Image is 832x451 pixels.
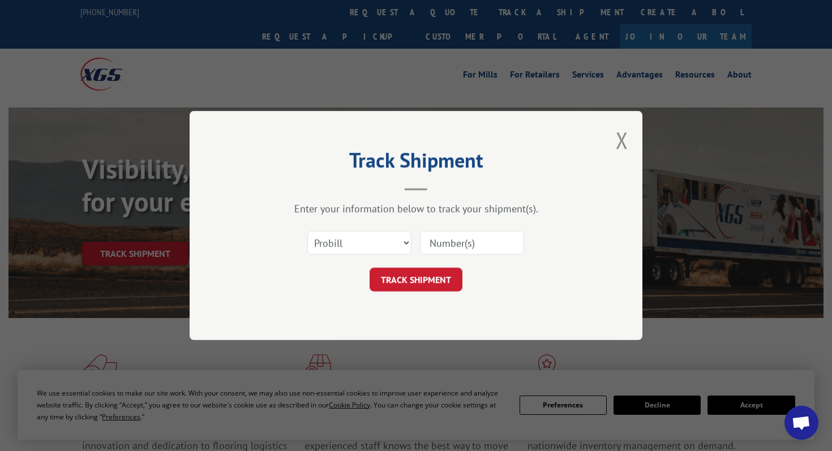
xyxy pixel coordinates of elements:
[370,268,462,291] button: TRACK SHIPMENT
[616,125,628,155] button: Close modal
[246,202,586,215] div: Enter your information below to track your shipment(s).
[420,231,524,255] input: Number(s)
[784,406,818,440] div: Open chat
[246,152,586,174] h2: Track Shipment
